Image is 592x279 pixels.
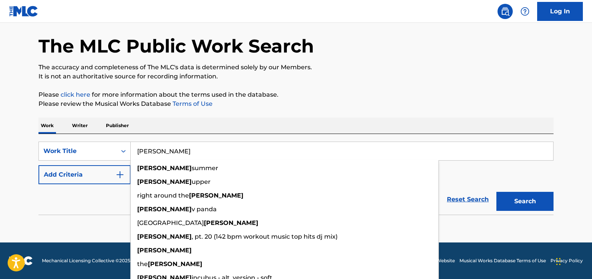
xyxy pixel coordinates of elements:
[38,63,554,72] p: The accuracy and completeness of The MLC's data is determined solely by our Members.
[501,7,510,16] img: search
[137,192,189,199] span: right around the
[192,233,338,240] span: , pt. 20 (142 bpm workout music top hits dj mix)
[61,91,90,98] a: click here
[498,4,513,19] a: Public Search
[43,147,112,156] div: Work Title
[520,7,530,16] img: help
[137,233,192,240] strong: [PERSON_NAME]
[38,142,554,215] form: Search Form
[9,6,38,17] img: MLC Logo
[9,256,33,265] img: logo
[171,100,213,107] a: Terms of Use
[137,206,192,213] strong: [PERSON_NAME]
[517,4,533,19] div: Help
[550,257,583,264] a: Privacy Policy
[137,178,192,185] strong: [PERSON_NAME]
[38,99,554,108] p: Please review the Musical Works Database
[38,118,56,134] p: Work
[38,90,554,99] p: Please for more information about the terms used in the database.
[554,242,592,279] iframe: Chat Widget
[443,191,493,208] a: Reset Search
[38,165,131,184] button: Add Criteria
[459,257,546,264] a: Musical Works Database Terms of Use
[204,219,258,226] strong: [PERSON_NAME]
[192,178,211,185] span: upper
[192,206,217,213] span: v panda
[38,35,314,57] h1: The MLC Public Work Search
[148,260,202,268] strong: [PERSON_NAME]
[38,72,554,81] p: It is not an authoritative source for recording information.
[70,118,90,134] p: Writer
[496,192,554,211] button: Search
[115,170,125,179] img: 9d2ae6d4665cec9f34b9.svg
[137,219,204,226] span: [GEOGRAPHIC_DATA]
[189,192,243,199] strong: [PERSON_NAME]
[556,250,561,273] div: Drag
[137,247,192,254] strong: [PERSON_NAME]
[192,164,218,172] span: summer
[42,257,130,264] span: Mechanical Licensing Collective © 2025
[137,260,148,268] span: the
[537,2,583,21] a: Log In
[137,164,192,172] strong: [PERSON_NAME]
[104,118,131,134] p: Publisher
